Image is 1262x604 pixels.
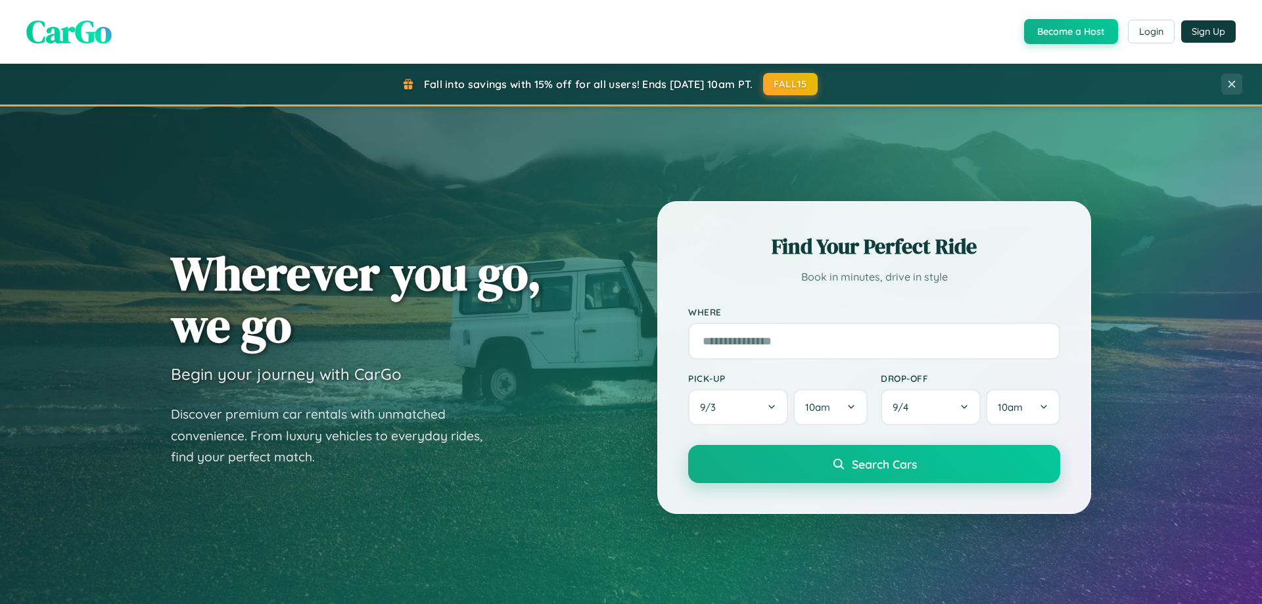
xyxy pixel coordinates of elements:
[1181,20,1236,43] button: Sign Up
[881,373,1060,384] label: Drop-off
[986,389,1060,425] button: 10am
[805,401,830,413] span: 10am
[1128,20,1175,43] button: Login
[688,306,1060,317] label: Where
[852,457,917,471] span: Search Cars
[688,232,1060,261] h2: Find Your Perfect Ride
[688,389,788,425] button: 9/3
[688,373,868,384] label: Pick-up
[1024,19,1118,44] button: Become a Host
[998,401,1023,413] span: 10am
[700,401,722,413] span: 9 / 3
[171,404,500,468] p: Discover premium car rentals with unmatched convenience. From luxury vehicles to everyday rides, ...
[171,247,542,351] h1: Wherever you go, we go
[881,389,981,425] button: 9/4
[688,445,1060,483] button: Search Cars
[424,78,753,91] span: Fall into savings with 15% off for all users! Ends [DATE] 10am PT.
[688,267,1060,287] p: Book in minutes, drive in style
[171,364,402,384] h3: Begin your journey with CarGo
[793,389,868,425] button: 10am
[763,73,818,95] button: FALL15
[26,10,112,53] span: CarGo
[893,401,915,413] span: 9 / 4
